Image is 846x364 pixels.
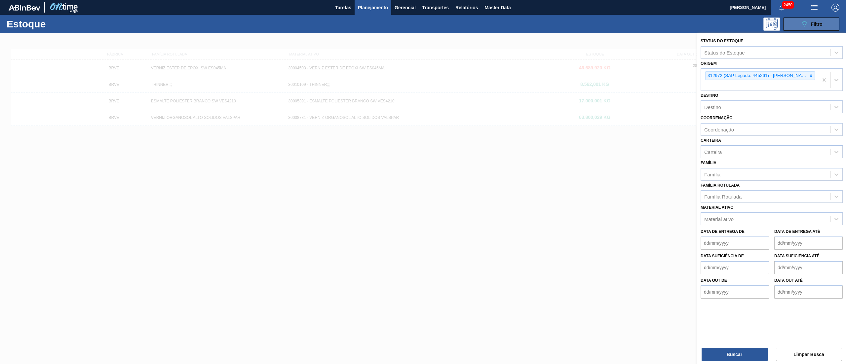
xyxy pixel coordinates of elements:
[706,72,807,80] div: 312972 (SAP Legado: 445261) - [PERSON_NAME] DO BRASIL-INDUSTRIA E COMERCIO LTDA.-
[701,39,743,43] label: Status do Estoque
[701,93,718,98] label: Destino
[782,1,794,9] span: 2450
[701,183,740,188] label: Família Rotulada
[774,254,820,258] label: Data suficiência até
[701,261,769,274] input: dd/mm/yyyy
[771,3,792,12] button: Notificações
[831,4,839,12] img: Logout
[763,18,780,31] div: Pogramando: nenhum usuário selecionado
[701,161,716,165] label: Família
[455,4,478,12] span: Relatórios
[701,278,727,283] label: Data out de
[774,278,803,283] label: Data out até
[704,50,745,55] div: Status do Estoque
[701,285,769,299] input: dd/mm/yyyy
[9,5,40,11] img: TNhmsLtSVTkK8tSr43FrP2fwEKptu5GPRR3wAAAABJRU5ErkJggg==
[774,261,843,274] input: dd/mm/yyyy
[704,216,734,222] div: Material ativo
[395,4,416,12] span: Gerencial
[811,21,823,27] span: Filtro
[701,205,734,210] label: Material ativo
[335,4,351,12] span: Tarefas
[774,237,843,250] input: dd/mm/yyyy
[358,4,388,12] span: Planejamento
[7,20,109,28] h1: Estoque
[704,171,720,177] div: Família
[422,4,449,12] span: Transportes
[810,4,818,12] img: userActions
[704,194,742,200] div: Família Rotulada
[701,138,721,143] label: Carteira
[774,229,820,234] label: Data de Entrega até
[701,116,733,120] label: Coordenação
[783,18,839,31] button: Filtro
[484,4,511,12] span: Master Data
[774,285,843,299] input: dd/mm/yyyy
[704,149,722,155] div: Carteira
[701,61,717,66] label: Origem
[701,229,745,234] label: Data de Entrega de
[704,127,734,132] div: Coordenação
[704,104,721,110] div: Destino
[701,254,744,258] label: Data suficiência de
[701,237,769,250] input: dd/mm/yyyy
